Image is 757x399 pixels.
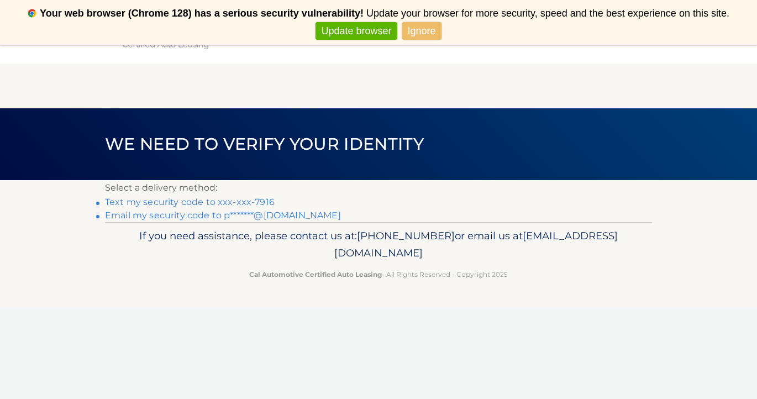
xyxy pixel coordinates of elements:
[366,8,729,19] span: Update your browser for more security, speed and the best experience on this site.
[112,227,645,262] p: If you need assistance, please contact us at: or email us at
[105,134,424,154] span: We need to verify your identity
[112,269,645,280] p: - All Rights Reserved - Copyright 2025
[316,22,397,40] a: Update browser
[357,229,455,242] span: [PHONE_NUMBER]
[105,197,275,207] a: Text my security code to xxx-xxx-7916
[105,210,341,221] a: Email my security code to p*******@[DOMAIN_NAME]
[249,270,382,279] strong: Cal Automotive Certified Auto Leasing
[40,8,364,19] b: Your web browser (Chrome 128) has a serious security vulnerability!
[105,180,652,196] p: Select a delivery method:
[402,22,441,40] a: Ignore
